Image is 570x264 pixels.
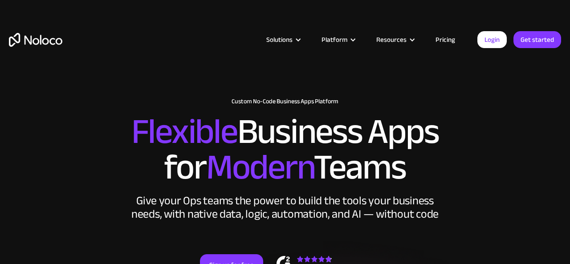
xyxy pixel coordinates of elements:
div: Platform [322,34,347,45]
div: Solutions [255,34,310,45]
div: Give your Ops teams the power to build the tools your business needs, with native data, logic, au... [129,194,441,221]
span: Modern [206,134,313,200]
div: Resources [365,34,424,45]
div: Solutions [266,34,293,45]
a: Login [477,31,507,48]
div: Platform [310,34,365,45]
div: Resources [376,34,407,45]
h2: Business Apps for Teams [9,114,561,185]
a: home [9,33,62,47]
h1: Custom No-Code Business Apps Platform [9,98,561,105]
span: Flexible [131,98,237,165]
a: Pricing [424,34,466,45]
a: Get started [513,31,561,48]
